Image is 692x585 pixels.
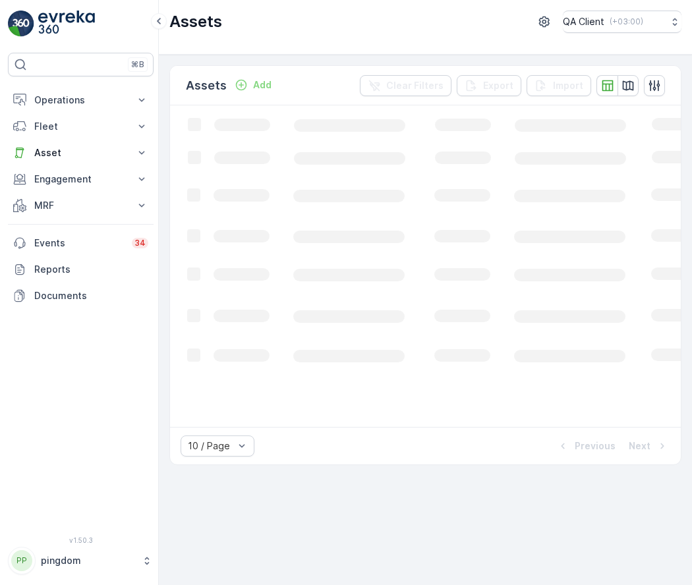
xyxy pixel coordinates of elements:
[229,77,277,93] button: Add
[34,146,127,159] p: Asset
[34,94,127,107] p: Operations
[41,554,135,567] p: pingdom
[360,75,451,96] button: Clear Filters
[34,199,127,212] p: MRF
[8,256,154,283] a: Reports
[563,15,604,28] p: QA Client
[253,78,272,92] p: Add
[610,16,643,27] p: ( +03:00 )
[563,11,681,33] button: QA Client(+03:00)
[38,11,95,37] img: logo_light-DOdMpM7g.png
[169,11,222,32] p: Assets
[34,289,148,302] p: Documents
[555,438,617,454] button: Previous
[629,439,650,453] p: Next
[8,140,154,166] button: Asset
[8,87,154,113] button: Operations
[34,120,127,133] p: Fleet
[8,547,154,574] button: PPpingdom
[553,79,583,92] p: Import
[386,79,444,92] p: Clear Filters
[457,75,521,96] button: Export
[8,283,154,309] a: Documents
[8,113,154,140] button: Fleet
[131,59,144,70] p: ⌘B
[8,11,34,37] img: logo
[483,79,513,92] p: Export
[8,166,154,192] button: Engagement
[8,192,154,219] button: MRF
[186,76,227,95] p: Assets
[34,263,148,276] p: Reports
[527,75,591,96] button: Import
[8,230,154,256] a: Events34
[11,550,32,571] div: PP
[575,439,616,453] p: Previous
[134,238,146,248] p: 34
[627,438,670,454] button: Next
[34,173,127,186] p: Engagement
[8,536,154,544] span: v 1.50.3
[34,237,124,250] p: Events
